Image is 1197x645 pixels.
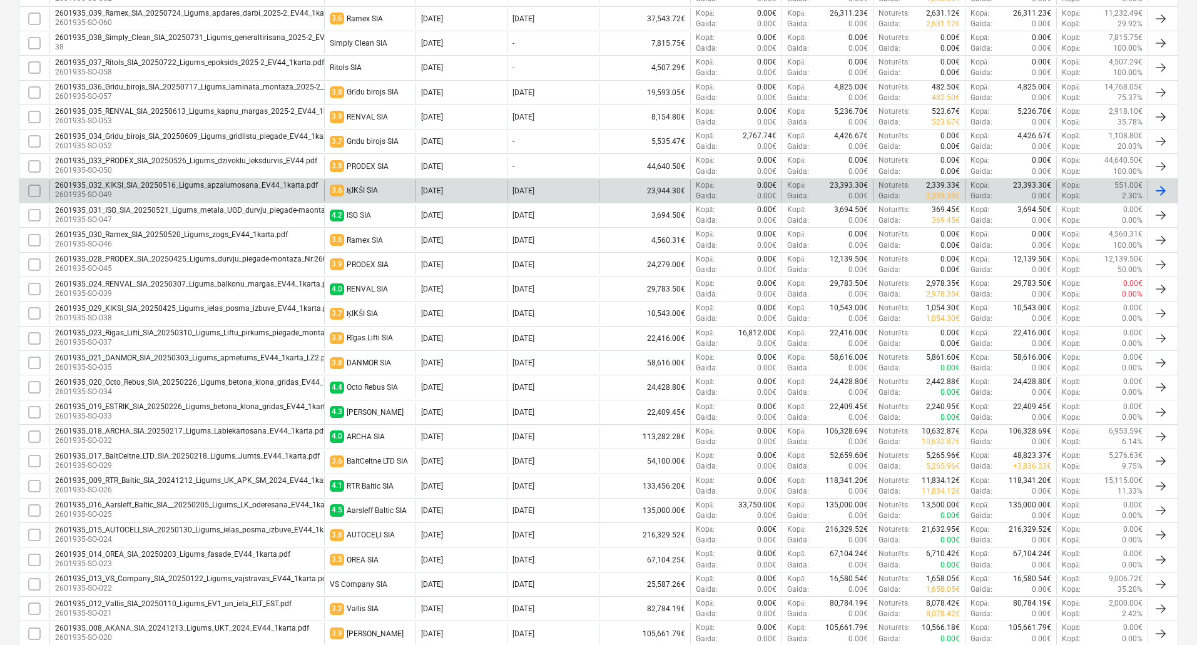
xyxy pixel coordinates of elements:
[879,229,909,240] p: Noturēts :
[940,43,960,54] p: 0.00€
[830,180,868,191] p: 23,393.30€
[757,43,777,54] p: 0.00€
[1134,585,1197,645] iframe: Chat Widget
[757,141,777,152] p: 0.00€
[1113,43,1143,54] p: 100.00%
[1013,8,1051,19] p: 26,311.23€
[848,240,868,251] p: 0.00€
[599,106,690,128] div: 8,154.80€
[599,598,690,619] div: 82,784.19€
[599,475,690,497] div: 133,456.20€
[696,254,715,265] p: Kopā :
[848,191,868,201] p: 0.00€
[879,57,909,68] p: Noturēts :
[1062,155,1081,166] p: Kopā :
[757,93,777,103] p: 0.00€
[421,14,443,23] div: [DATE]
[1032,57,1051,68] p: 0.00€
[757,229,777,240] p: 0.00€
[1113,166,1143,177] p: 100.00%
[879,68,900,78] p: Gaida :
[879,155,909,166] p: Noturēts :
[55,91,380,102] p: 2601935-SO-057
[970,8,989,19] p: Kopā :
[1062,8,1081,19] p: Kopā :
[879,33,909,43] p: Noturēts :
[879,166,900,177] p: Gaida :
[879,141,900,152] p: Gaida :
[599,57,690,78] div: 4,507.29€
[696,205,715,215] p: Kopā :
[1032,93,1051,103] p: 0.00€
[757,215,777,226] p: 0.00€
[512,162,514,171] div: -
[55,190,318,200] p: 2601935-SO-049
[55,215,415,225] p: 2601935-SO-047
[512,63,514,72] div: -
[932,205,960,215] p: 369.45€
[55,165,317,176] p: 2601935-SO-050
[55,230,288,239] div: 2601935_030_Ramex_SIA_20250520_Ligums_zogs_EV44_1karta.pdf
[757,166,777,177] p: 0.00€
[696,180,715,191] p: Kopā :
[787,117,809,128] p: Gaida :
[787,57,806,68] p: Kopā :
[347,14,383,23] div: Ramex SIA
[970,166,992,177] p: Gaida :
[757,68,777,78] p: 0.00€
[599,549,690,570] div: 67,104.25€
[1118,93,1143,103] p: 75.37%
[55,116,354,126] p: 2601935-SO-053
[599,303,690,324] div: 10,543.00€
[599,229,690,250] div: 4,560.31€
[347,88,399,97] div: Grīdu birojs SIA
[347,137,399,146] div: Grīdu birojs SIA
[879,240,900,251] p: Gaida :
[1032,215,1051,226] p: 0.00€
[970,43,992,54] p: Gaida :
[757,82,777,93] p: 0.00€
[932,93,960,103] p: 482.50€
[970,229,989,240] p: Kopā :
[55,206,415,215] div: 2601935_031_ISG_SIA_20250521_Ligums_metala_UGD_durvju_piegade-maontaza_EV44_1karta_19.05.pdf
[1032,33,1051,43] p: 0.00€
[1017,82,1051,93] p: 4,825.00€
[970,106,989,117] p: Kopā :
[1032,68,1051,78] p: 0.00€
[1104,155,1143,166] p: 44,640.50€
[757,155,777,166] p: 0.00€
[848,19,868,29] p: 0.00€
[1062,117,1081,128] p: Kopā :
[55,107,354,116] div: 2601935_035_RENVAL_SIA_20250613_Ligums_kapnu_margas_2025-2_EV44_1karta.pdf
[599,352,690,373] div: 58,616.00€
[1017,106,1051,117] p: 5,236.70€
[1062,180,1081,191] p: Kopā :
[1114,180,1143,191] p: 551.00€
[1062,68,1081,78] p: Kopā :
[599,450,690,472] div: 54,100.00€
[599,131,690,152] div: 5,535.47€
[696,33,715,43] p: Kopā :
[696,131,715,141] p: Kopā :
[879,106,909,117] p: Noturēts :
[696,240,718,251] p: Gaida :
[696,155,715,166] p: Kopā :
[1062,229,1081,240] p: Kopā :
[421,137,443,146] div: [DATE]
[512,186,534,195] div: [DATE]
[347,236,383,245] div: Ramex SIA
[696,215,718,226] p: Gaida :
[879,82,909,93] p: Noturēts :
[879,254,909,265] p: Noturēts :
[1062,205,1081,215] p: Kopā :
[599,622,690,644] div: 105,661.79€
[696,166,718,177] p: Gaida :
[330,210,344,221] span: 4.2
[787,131,806,141] p: Kopā :
[940,254,960,265] p: 0.00€
[926,191,960,201] p: 2,339.33€
[1113,68,1143,78] p: 100.00%
[55,9,347,18] div: 2601935_039_Ramex_SIA_20250724_Ligums_apdares_darbi_2025-2_EV44_1karta.pdf
[787,166,809,177] p: Gaida :
[1062,131,1081,141] p: Kopā :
